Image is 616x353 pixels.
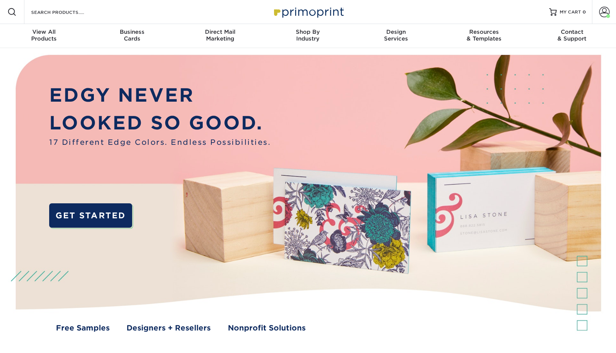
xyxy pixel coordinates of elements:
[228,323,306,334] a: Nonprofit Solutions
[352,24,440,48] a: DesignServices
[88,24,176,48] a: BusinessCards
[560,9,581,15] span: MY CART
[264,24,352,48] a: Shop ByIndustry
[56,323,110,334] a: Free Samples
[440,29,528,35] span: Resources
[528,29,616,35] span: Contact
[49,109,271,137] p: LOOKED SO GOOD.
[264,29,352,35] span: Shop By
[49,137,271,148] span: 17 Different Edge Colors. Endless Possibilities.
[528,29,616,42] div: & Support
[127,323,211,334] a: Designers + Resellers
[528,24,616,48] a: Contact& Support
[352,29,440,42] div: Services
[176,24,264,48] a: Direct MailMarketing
[176,29,264,42] div: Marketing
[583,9,586,15] span: 0
[271,4,346,20] img: Primoprint
[88,29,176,42] div: Cards
[440,24,528,48] a: Resources& Templates
[49,203,132,228] a: GET STARTED
[264,29,352,42] div: Industry
[30,8,104,17] input: SEARCH PRODUCTS.....
[88,29,176,35] span: Business
[176,29,264,35] span: Direct Mail
[440,29,528,42] div: & Templates
[352,29,440,35] span: Design
[49,81,271,109] p: EDGY NEVER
